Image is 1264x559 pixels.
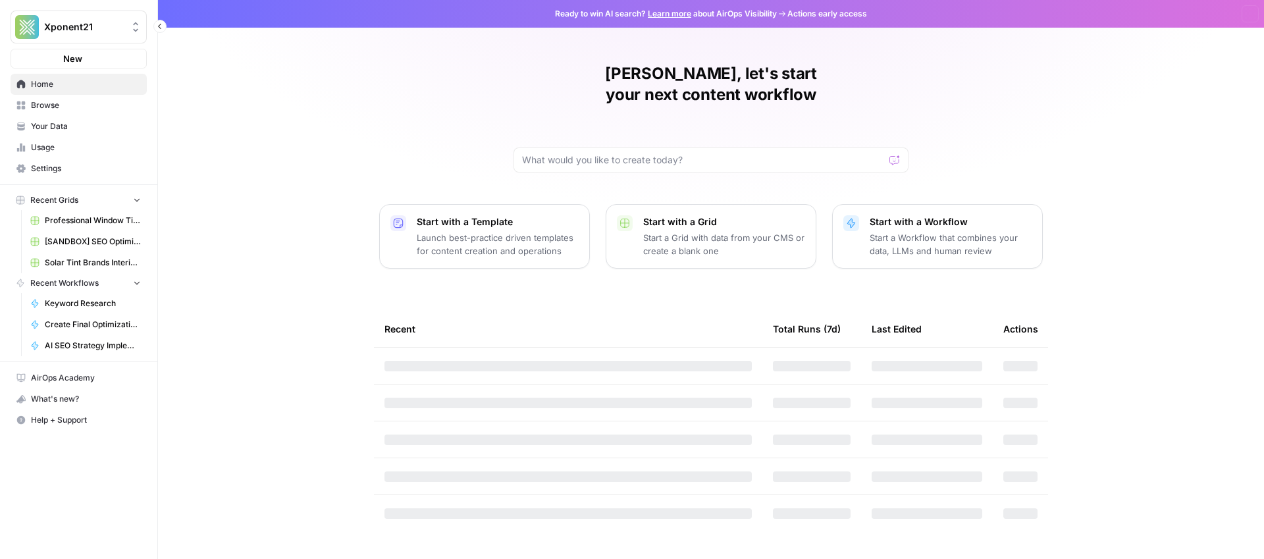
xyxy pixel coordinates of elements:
[11,158,147,179] a: Settings
[787,8,867,20] span: Actions early access
[45,257,141,269] span: Solar Tint Brands Interior Page Content
[30,277,99,289] span: Recent Workflows
[11,389,146,409] div: What's new?
[384,311,752,347] div: Recent
[643,215,805,228] p: Start with a Grid
[31,120,141,132] span: Your Data
[522,153,884,167] input: What would you like to create today?
[45,215,141,226] span: Professional Window Tinting
[11,190,147,210] button: Recent Grids
[417,231,579,257] p: Launch best-practice driven templates for content creation and operations
[555,8,777,20] span: Ready to win AI search? about AirOps Visibility
[31,99,141,111] span: Browse
[31,372,141,384] span: AirOps Academy
[872,311,922,347] div: Last Edited
[24,314,147,335] a: Create Final Optimizations Roadmap
[832,204,1043,269] button: Start with a WorkflowStart a Workflow that combines your data, LLMs and human review
[379,204,590,269] button: Start with a TemplateLaunch best-practice driven templates for content creation and operations
[31,414,141,426] span: Help + Support
[11,116,147,137] a: Your Data
[24,210,147,231] a: Professional Window Tinting
[44,20,124,34] span: Xponent21
[63,52,82,65] span: New
[606,204,816,269] button: Start with a GridStart a Grid with data from your CMS or create a blank one
[643,231,805,257] p: Start a Grid with data from your CMS or create a blank one
[648,9,691,18] a: Learn more
[11,388,147,410] button: What's new?
[11,49,147,68] button: New
[30,194,78,206] span: Recent Grids
[870,215,1032,228] p: Start with a Workflow
[11,137,147,158] a: Usage
[24,335,147,356] a: AI SEO Strategy Implementation
[870,231,1032,257] p: Start a Workflow that combines your data, LLMs and human review
[11,74,147,95] a: Home
[45,340,141,352] span: AI SEO Strategy Implementation
[45,298,141,309] span: Keyword Research
[11,367,147,388] a: AirOps Academy
[24,293,147,314] a: Keyword Research
[417,215,579,228] p: Start with a Template
[31,78,141,90] span: Home
[11,273,147,293] button: Recent Workflows
[11,11,147,43] button: Workspace: Xponent21
[773,311,841,347] div: Total Runs (7d)
[24,231,147,252] a: [SANDBOX] SEO Optimizations
[11,410,147,431] button: Help + Support
[24,252,147,273] a: Solar Tint Brands Interior Page Content
[31,142,141,153] span: Usage
[1003,311,1038,347] div: Actions
[11,95,147,116] a: Browse
[31,163,141,174] span: Settings
[15,15,39,39] img: Xponent21 Logo
[513,63,908,105] h1: [PERSON_NAME], let's start your next content workflow
[45,236,141,248] span: [SANDBOX] SEO Optimizations
[45,319,141,331] span: Create Final Optimizations Roadmap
